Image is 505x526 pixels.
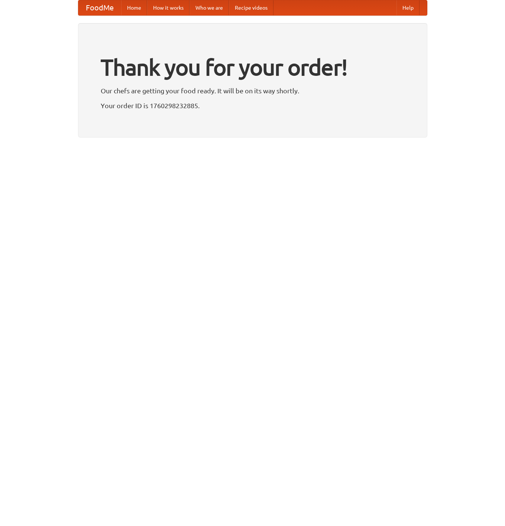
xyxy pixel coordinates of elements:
a: Home [121,0,147,15]
a: Help [396,0,420,15]
h1: Thank you for your order! [101,49,405,85]
a: Who we are [190,0,229,15]
a: Recipe videos [229,0,273,15]
p: Our chefs are getting your food ready. It will be on its way shortly. [101,85,405,96]
p: Your order ID is 1760298232885. [101,100,405,111]
a: How it works [147,0,190,15]
a: FoodMe [78,0,121,15]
